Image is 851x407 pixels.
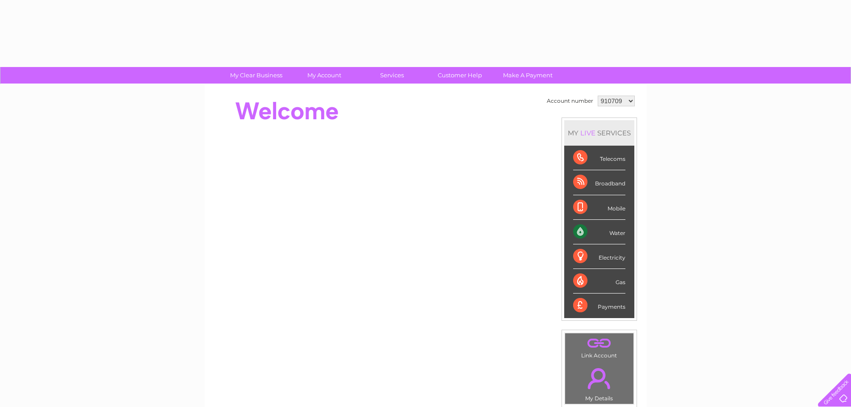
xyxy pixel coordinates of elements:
[573,244,625,269] div: Electricity
[355,67,429,84] a: Services
[573,195,625,220] div: Mobile
[579,129,597,137] div: LIVE
[564,120,634,146] div: MY SERVICES
[573,146,625,170] div: Telecoms
[491,67,565,84] a: Make A Payment
[573,170,625,195] div: Broadband
[287,67,361,84] a: My Account
[565,361,634,404] td: My Details
[545,93,595,109] td: Account number
[565,333,634,361] td: Link Account
[567,336,631,351] a: .
[219,67,293,84] a: My Clear Business
[573,294,625,318] div: Payments
[423,67,497,84] a: Customer Help
[573,220,625,244] div: Water
[567,363,631,394] a: .
[573,269,625,294] div: Gas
